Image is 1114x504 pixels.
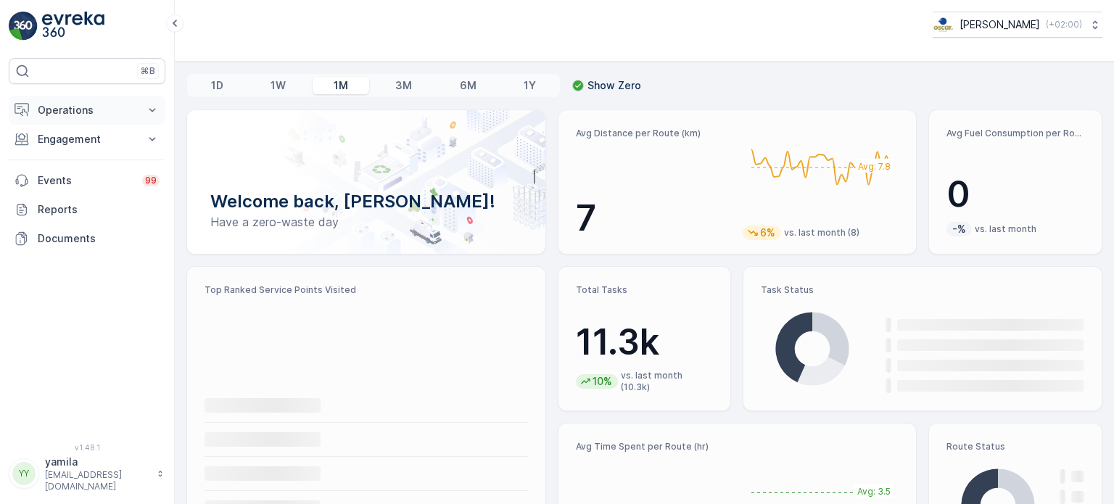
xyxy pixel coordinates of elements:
[576,284,714,296] p: Total Tasks
[933,17,954,33] img: basis-logo_rgb2x.png
[395,78,412,93] p: 3M
[576,321,714,364] p: 11.3k
[951,222,967,236] p: -%
[591,374,614,389] p: 10%
[9,195,165,224] a: Reports
[141,65,155,77] p: ⌘B
[960,17,1040,32] p: [PERSON_NAME]
[9,455,165,492] button: YYyamila[EMAIL_ADDRESS][DOMAIN_NAME]
[576,197,732,240] p: 7
[145,175,157,186] p: 99
[271,78,286,93] p: 1W
[38,231,160,246] p: Documents
[933,12,1102,38] button: [PERSON_NAME](+02:00)
[9,12,38,41] img: logo
[45,469,149,492] p: [EMAIL_ADDRESS][DOMAIN_NAME]
[460,78,476,93] p: 6M
[621,370,713,393] p: vs. last month (10.3k)
[784,227,859,239] p: vs. last month (8)
[9,125,165,154] button: Engagement
[38,202,160,217] p: Reports
[975,223,1036,235] p: vs. last month
[524,78,536,93] p: 1Y
[946,173,1084,216] p: 0
[210,213,522,231] p: Have a zero-waste day
[9,166,165,195] a: Events99
[210,190,522,213] p: Welcome back, [PERSON_NAME]!
[576,441,732,453] p: Avg Time Spent per Route (hr)
[761,284,1084,296] p: Task Status
[205,284,528,296] p: Top Ranked Service Points Visited
[38,173,133,188] p: Events
[9,224,165,253] a: Documents
[42,12,104,41] img: logo_light-DOdMpM7g.png
[334,78,348,93] p: 1M
[211,78,223,93] p: 1D
[45,455,149,469] p: yamila
[587,78,641,93] p: Show Zero
[12,462,36,485] div: YY
[946,441,1084,453] p: Route Status
[38,103,136,117] p: Operations
[9,96,165,125] button: Operations
[1046,19,1082,30] p: ( +02:00 )
[576,128,732,139] p: Avg Distance per Route (km)
[946,128,1084,139] p: Avg Fuel Consumption per Route (lt)
[38,132,136,146] p: Engagement
[759,226,777,240] p: 6%
[9,443,165,452] span: v 1.48.1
